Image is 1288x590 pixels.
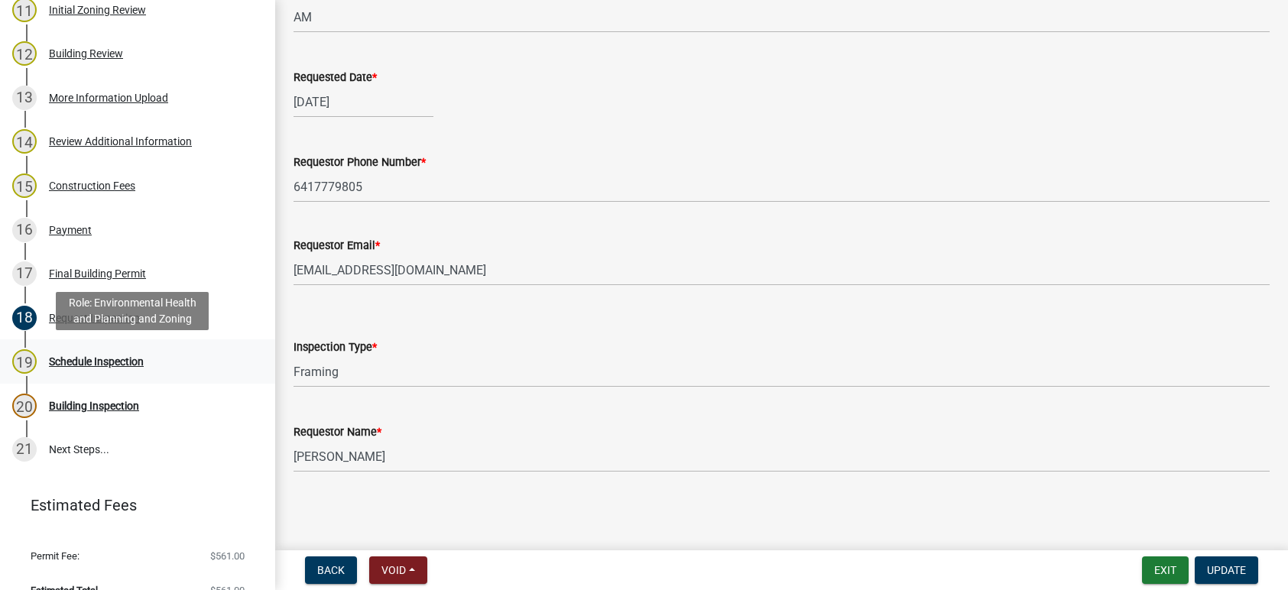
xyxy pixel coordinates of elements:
[294,86,433,118] input: mm/dd/yyyy
[12,437,37,462] div: 21
[294,157,426,168] label: Requestor Phone Number
[294,342,377,353] label: Inspection Type
[1142,556,1189,584] button: Exit
[1195,556,1258,584] button: Update
[49,225,92,235] div: Payment
[294,73,377,83] label: Requested Date
[12,306,37,330] div: 18
[49,5,146,15] div: Initial Zoning Review
[12,261,37,286] div: 17
[49,313,140,323] div: Request Inspection
[49,180,135,191] div: Construction Fees
[369,556,427,584] button: Void
[294,427,381,438] label: Requestor Name
[49,48,123,59] div: Building Review
[56,292,209,330] div: Role: Environmental Health and Planning and Zoning
[49,136,192,147] div: Review Additional Information
[12,173,37,198] div: 15
[49,92,168,103] div: More Information Upload
[12,86,37,110] div: 13
[294,241,380,251] label: Requestor Email
[12,349,37,374] div: 19
[1207,564,1246,576] span: Update
[49,268,146,279] div: Final Building Permit
[210,551,245,561] span: $561.00
[317,564,345,576] span: Back
[305,556,357,584] button: Back
[12,218,37,242] div: 16
[12,490,251,520] a: Estimated Fees
[31,551,79,561] span: Permit Fee:
[49,400,139,411] div: Building Inspection
[12,129,37,154] div: 14
[49,356,144,367] div: Schedule Inspection
[12,394,37,418] div: 20
[12,41,37,66] div: 12
[381,564,406,576] span: Void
